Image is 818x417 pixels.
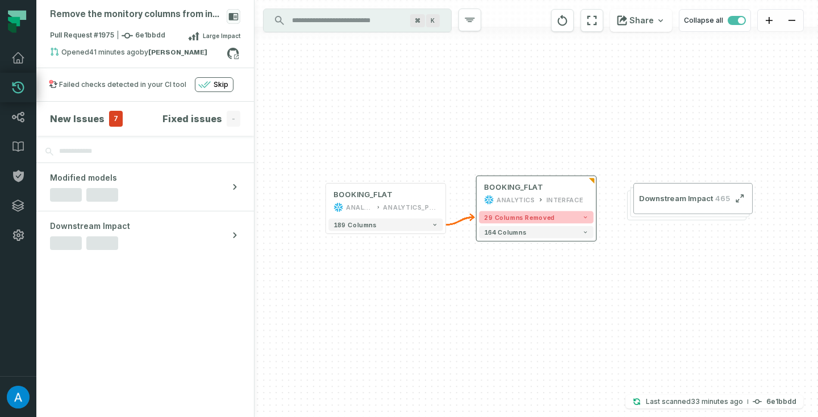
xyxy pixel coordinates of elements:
span: Skip [214,80,228,89]
relative-time: Aug 18, 2025, 3:11 PM EDT [691,397,743,406]
div: ANALYTICS [346,202,373,212]
button: Collapse all [679,9,751,32]
button: Downstream Impact465 [633,183,753,214]
span: 465 [713,194,730,204]
button: New Issues7Fixed issues- [50,111,240,127]
relative-time: Aug 18, 2025, 3:02 PM EDT [89,48,140,56]
img: avatar of Adekunle Babatunde [7,386,30,408]
span: 164 columns [484,228,526,236]
button: Skip [195,77,233,92]
strong: Adekunle Babatunde (adekunleba) [148,49,207,56]
button: zoom out [781,10,803,32]
button: Downstream Impact [36,211,254,259]
h4: 6e1bbdd [766,398,796,405]
span: Large Impact [203,31,240,40]
button: Modified models [36,163,254,211]
div: ANALYTICS_PROD [383,202,437,212]
span: Press ⌘ + K to focus the search bar [410,14,425,27]
span: 189 columns [333,221,377,228]
span: Pull Request #1975 6e1bbdd [50,30,165,41]
span: Downstream Impact [50,220,130,232]
span: 29 columns removed [484,214,555,221]
button: zoom in [758,10,781,32]
span: Modified models [50,172,117,184]
h4: New Issues [50,112,105,126]
p: Last scanned [646,396,743,407]
div: Opened by [50,47,227,61]
div: BOOKING_FLAT [484,182,543,193]
g: Edge from 809e3e11330a865e66dcb4cafb5bb8e0 to 685187aee7b35db4767aface10b8ca2e [445,217,474,224]
div: Failed checks detected in your CI tool [59,80,186,89]
a: View on github [226,46,240,61]
span: - [227,111,240,127]
span: Press ⌘ + K to focus the search bar [426,14,440,27]
div: INTERFACE [546,195,583,205]
span: 7 [109,111,123,127]
button: Share [610,9,672,32]
h4: Fixed issues [162,112,222,126]
div: Remove the monitory columns from interface [50,9,222,20]
button: Last scanned[DATE] 3:11:07 PM6e1bbdd [625,395,803,408]
div: BOOKING_FLAT [333,190,393,200]
div: ANALYTICS [496,195,535,205]
span: Downstream Impact [639,194,713,204]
